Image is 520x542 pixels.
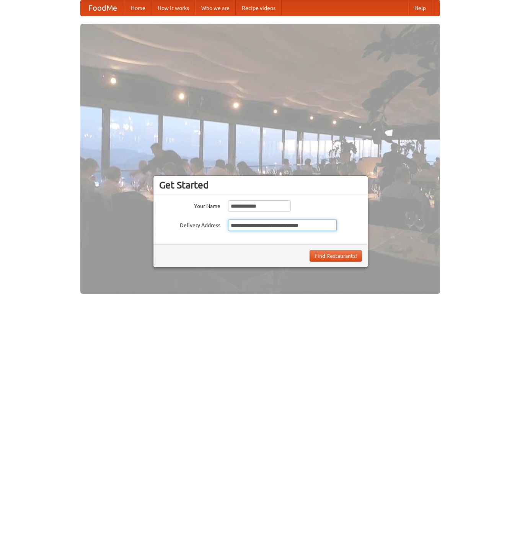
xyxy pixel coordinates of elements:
a: FoodMe [81,0,125,16]
a: Home [125,0,152,16]
label: Delivery Address [159,219,220,229]
button: Find Restaurants! [310,250,362,262]
a: How it works [152,0,195,16]
h3: Get Started [159,179,362,191]
a: Help [408,0,432,16]
label: Your Name [159,200,220,210]
a: Who we are [195,0,236,16]
a: Recipe videos [236,0,282,16]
